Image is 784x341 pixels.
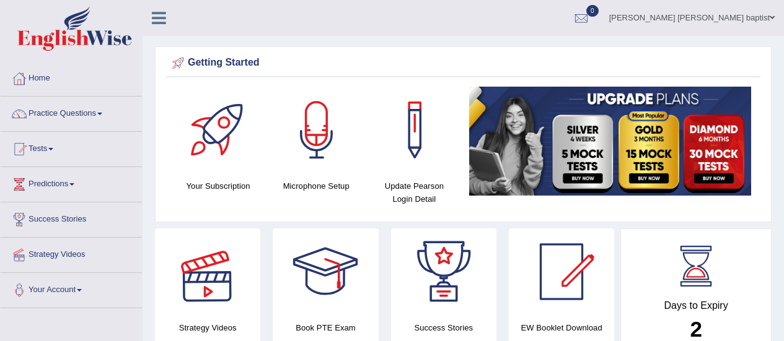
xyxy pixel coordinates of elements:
h4: EW Booklet Download [509,321,614,334]
h4: Strategy Videos [155,321,260,334]
div: Getting Started [169,54,757,72]
h4: Microphone Setup [273,179,359,192]
a: Home [1,61,142,92]
a: Practice Questions [1,97,142,127]
h4: Success Stories [391,321,496,334]
h4: Your Subscription [175,179,261,192]
a: Success Stories [1,202,142,233]
h4: Update Pearson Login Detail [371,179,457,205]
img: small5.jpg [469,87,751,196]
a: Tests [1,132,142,163]
a: Strategy Videos [1,238,142,269]
h4: Days to Expiry [635,300,757,311]
h4: Book PTE Exam [273,321,378,334]
a: Predictions [1,167,142,198]
b: 2 [690,317,702,341]
a: Your Account [1,273,142,304]
span: 0 [586,5,599,17]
